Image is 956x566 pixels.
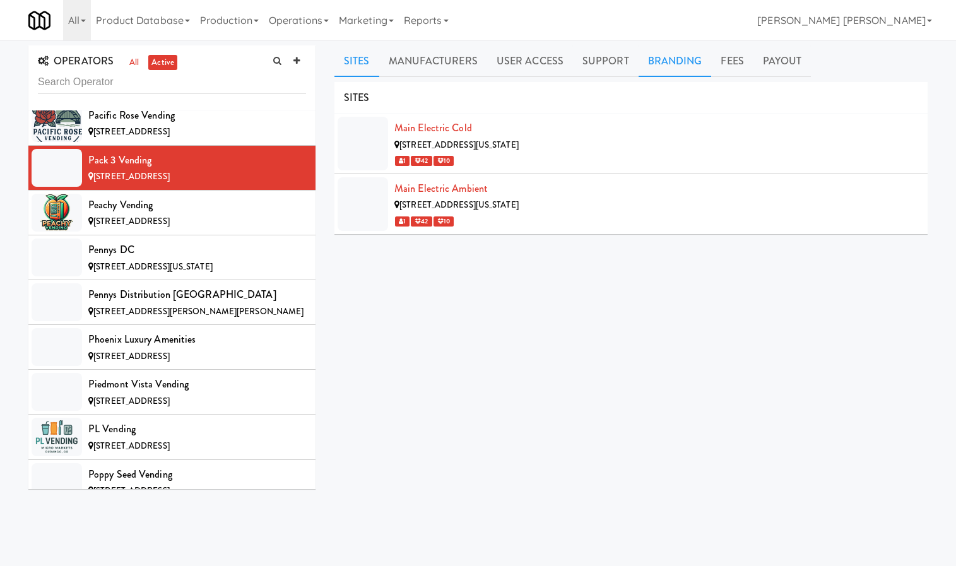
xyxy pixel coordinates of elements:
li: PL Vending[STREET_ADDRESS] [28,415,316,459]
span: 42 [411,156,432,166]
a: Main Electric Ambient [394,181,488,196]
li: Pennys DC[STREET_ADDRESS][US_STATE] [28,235,316,280]
span: [STREET_ADDRESS] [93,485,170,497]
a: active [148,55,177,71]
div: Phoenix Luxury Amenities [88,330,306,349]
span: [STREET_ADDRESS][PERSON_NAME][PERSON_NAME] [93,305,304,317]
span: 10 [434,156,454,166]
span: 1 [395,156,410,166]
span: [STREET_ADDRESS][US_STATE] [399,139,519,151]
a: all [126,55,142,71]
span: 42 [411,216,432,227]
span: 10 [434,216,454,227]
span: [STREET_ADDRESS] [93,126,170,138]
div: Pacific Rose Vending [88,106,306,125]
li: Phoenix Luxury Amenities[STREET_ADDRESS] [28,325,316,370]
div: Pack 3 Vending [88,151,306,170]
div: PL Vending [88,420,306,439]
li: Pennys Distribution [GEOGRAPHIC_DATA][STREET_ADDRESS][PERSON_NAME][PERSON_NAME] [28,280,316,325]
a: Support [573,45,639,77]
a: Sites [334,45,379,77]
a: Fees [711,45,753,77]
a: Branding [639,45,712,77]
div: Pennys DC [88,240,306,259]
li: Peachy Vending[STREET_ADDRESS] [28,191,316,235]
li: Pacific Rose Vending[STREET_ADDRESS] [28,101,316,146]
div: Peachy Vending [88,196,306,215]
span: [STREET_ADDRESS][US_STATE] [399,199,519,211]
span: OPERATORS [38,54,114,68]
img: Micromart [28,9,50,32]
div: Pennys Distribution [GEOGRAPHIC_DATA] [88,285,306,304]
span: [STREET_ADDRESS][US_STATE] [93,261,213,273]
div: Piedmont Vista Vending [88,375,306,394]
li: Poppy Seed Vending[STREET_ADDRESS] [28,460,316,505]
div: Poppy Seed Vending [88,465,306,484]
span: [STREET_ADDRESS] [93,350,170,362]
a: User Access [487,45,573,77]
span: 1 [395,216,410,227]
span: [STREET_ADDRESS] [93,440,170,452]
li: Piedmont Vista Vending[STREET_ADDRESS] [28,370,316,415]
a: Manufacturers [379,45,487,77]
span: [STREET_ADDRESS] [93,395,170,407]
input: Search Operator [38,71,306,94]
a: Payout [753,45,811,77]
span: [STREET_ADDRESS] [93,170,170,182]
span: SITES [344,90,370,105]
li: Pack 3 Vending[STREET_ADDRESS] [28,146,316,191]
span: [STREET_ADDRESS] [93,215,170,227]
a: Main Electric Cold [394,121,472,135]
